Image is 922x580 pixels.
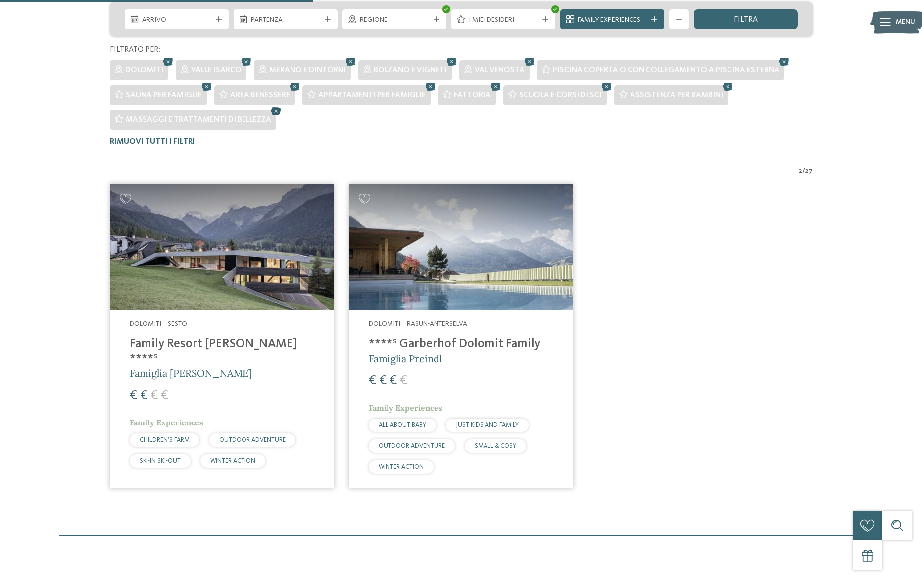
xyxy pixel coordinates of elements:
span: SMALL & COSY [475,443,516,449]
span: Massaggi e trattamenti di bellezza [126,116,271,124]
span: OUTDOOR ADVENTURE [379,443,445,449]
span: Dolomiti – Sesto [130,320,187,327]
span: Sauna per famiglie [126,91,202,99]
span: € [389,374,397,387]
span: SKI-IN SKI-OUT [140,458,181,464]
span: ALL ABOUT BABY [379,422,426,428]
span: filtra [734,16,758,24]
span: Famiglia [PERSON_NAME] [130,367,252,379]
span: OUTDOOR ADVENTURE [219,437,286,443]
span: Family Experiences [130,418,203,427]
span: Val Venosta [475,66,525,74]
h4: Family Resort [PERSON_NAME] ****ˢ [130,337,314,367]
span: WINTER ACTION [379,464,424,470]
span: Arrivo [142,15,211,25]
span: Bolzano e vigneti [374,66,447,74]
span: Area benessere [230,91,290,99]
span: I miei desideri [469,15,538,25]
span: 27 [805,166,813,176]
span: Rimuovi tutti i filtri [110,138,195,146]
span: WINTER ACTION [210,458,255,464]
span: JUST KIDS AND FAMILY [456,422,519,428]
span: € [130,389,137,402]
span: Dolomiti – Rasun-Anterselva [369,320,467,327]
span: CHILDREN’S FARM [140,437,190,443]
span: / [802,166,805,176]
span: Merano e dintorni [269,66,346,74]
span: Famiglia Preindl [369,352,442,365]
span: Filtrato per: [110,46,160,53]
span: Regione [360,15,429,25]
img: Family Resort Rainer ****ˢ [110,184,334,310]
a: Cercate un hotel per famiglie? Qui troverete solo i migliori! Dolomiti – Rasun-Anterselva ****ˢ G... [349,184,573,488]
span: Fattoria [454,91,491,99]
span: Scuola e corsi di sci [519,91,602,99]
span: Family Experiences [578,15,647,25]
span: Valle Isarco [191,66,242,74]
span: Family Experiences [369,403,442,413]
span: 2 [799,166,802,176]
h4: ****ˢ Garberhof Dolomit Family [369,337,553,352]
span: € [140,389,147,402]
span: € [400,374,407,387]
span: € [369,374,376,387]
span: Appartamenti per famiglie [318,91,426,99]
span: € [161,389,168,402]
span: € [379,374,387,387]
span: Dolomiti [125,66,163,74]
span: Assistenza per bambini [630,91,723,99]
a: Cercate un hotel per famiglie? Qui troverete solo i migliori! Dolomiti – Sesto Family Resort [PER... [110,184,334,488]
span: € [150,389,158,402]
span: Partenza [251,15,320,25]
img: Cercate un hotel per famiglie? Qui troverete solo i migliori! [349,184,573,310]
span: Piscina coperta o con collegamento a piscina esterna [553,66,779,74]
